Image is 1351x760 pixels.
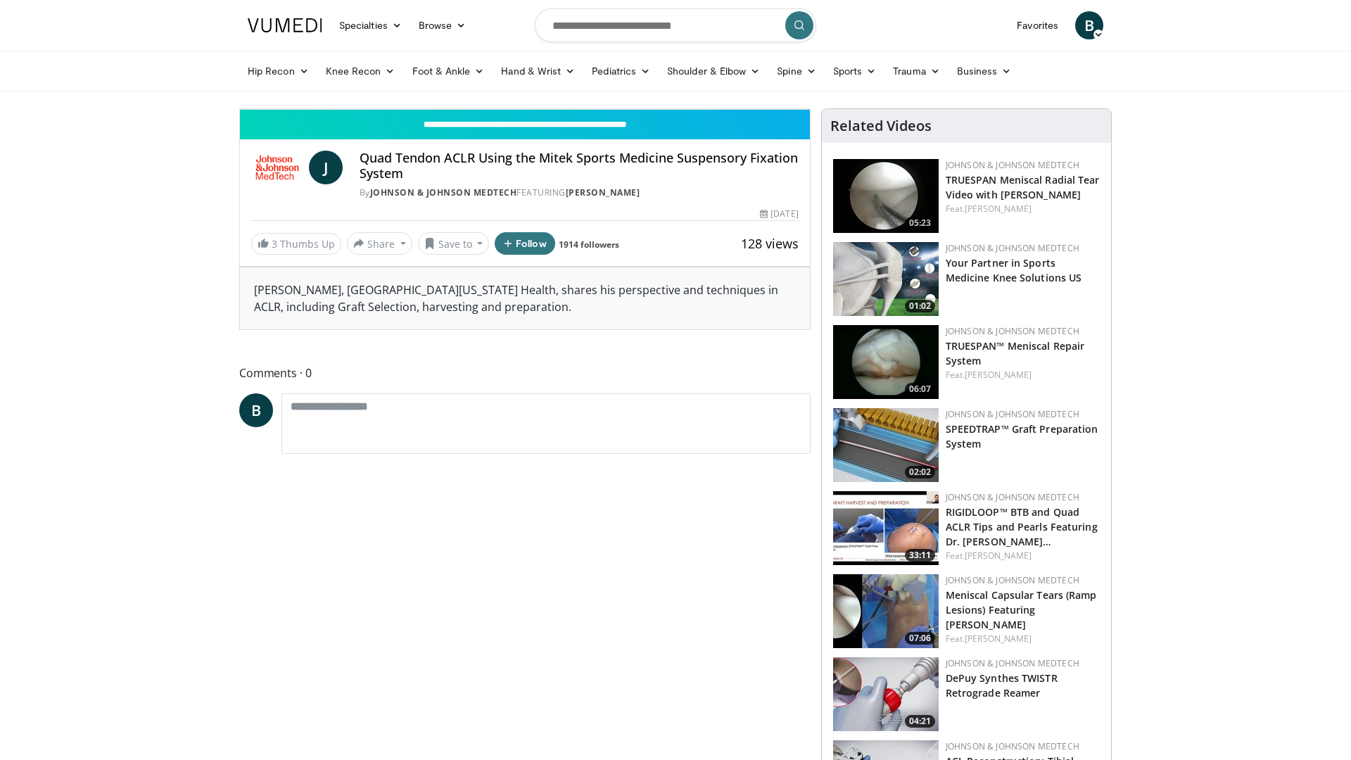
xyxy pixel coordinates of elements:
[833,574,939,648] a: 07:06
[965,633,1032,645] a: [PERSON_NAME]
[251,233,341,255] a: 3 Thumbs Up
[360,151,799,181] h4: Quad Tendon ACLR Using the Mitek Sports Medicine Suspensory Fixation System
[272,237,277,251] span: 3
[830,118,932,134] h4: Related Videos
[566,186,640,198] a: [PERSON_NAME]
[949,57,1020,85] a: Business
[583,57,659,85] a: Pediatrics
[833,408,939,482] a: 02:02
[946,550,1100,562] div: Feat.
[946,256,1082,284] a: Your Partner in Sports Medicine Knee Solutions US
[946,588,1097,631] a: Meniscal Capsular Tears (Ramp Lesions) Featuring [PERSON_NAME]
[833,408,939,482] img: a46a2fe1-2704-4a9e-acc3-1c278068f6c4.150x105_q85_crop-smart_upscale.jpg
[410,11,475,39] a: Browse
[946,574,1079,586] a: Johnson & Johnson MedTech
[418,232,490,255] button: Save to
[946,242,1079,254] a: Johnson & Johnson MedTech
[946,325,1079,337] a: Johnson & Johnson MedTech
[370,186,517,198] a: Johnson & Johnson MedTech
[946,369,1100,381] div: Feat.
[833,491,939,565] img: 4bc3a03c-f47c-4100-84fa-650097507746.150x105_q85_crop-smart_upscale.jpg
[946,422,1098,450] a: SPEEDTRAP™ Graft Preparation System
[905,383,935,395] span: 06:07
[1075,11,1103,39] a: B
[760,208,798,220] div: [DATE]
[833,242,939,316] a: 01:02
[347,232,412,255] button: Share
[493,57,583,85] a: Hand & Wrist
[884,57,949,85] a: Trauma
[331,11,410,39] a: Specialties
[833,657,939,731] a: 04:21
[905,217,935,229] span: 05:23
[833,242,939,316] img: 0543fda4-7acd-4b5c-b055-3730b7e439d4.150x105_q85_crop-smart_upscale.jpg
[239,393,273,427] a: B
[946,740,1079,752] a: Johnson & Johnson MedTech
[825,57,885,85] a: Sports
[404,57,493,85] a: Foot & Ankle
[239,57,317,85] a: Hip Recon
[559,239,619,251] a: 1914 followers
[833,159,939,233] img: a9cbc79c-1ae4-425c-82e8-d1f73baa128b.150x105_q85_crop-smart_upscale.jpg
[309,151,343,184] a: J
[905,466,935,479] span: 02:02
[946,173,1100,201] a: TRUESPAN Meniscal Radial Tear Video with [PERSON_NAME]
[946,408,1079,420] a: Johnson & Johnson MedTech
[535,8,816,42] input: Search topics, interventions
[946,671,1058,699] a: DePuy Synthes TWISTR Retrograde Reamer
[360,186,799,199] div: By FEATURING
[905,549,935,562] span: 33:11
[946,491,1079,503] a: Johnson & Johnson MedTech
[833,159,939,233] a: 05:23
[833,491,939,565] a: 33:11
[1008,11,1067,39] a: Favorites
[495,232,555,255] button: Follow
[833,574,939,648] img: 0c02c3d5-dde0-442f-bbc0-cf861f5c30d7.150x105_q85_crop-smart_upscale.jpg
[833,657,939,731] img: 62274247-50be-46f1-863e-89caa7806205.150x105_q85_crop-smart_upscale.jpg
[946,505,1098,548] a: RIGIDLOOP™ BTB and Quad ACLR Tips and Pearls Featuring Dr. [PERSON_NAME]…
[946,657,1079,669] a: Johnson & Johnson MedTech
[741,235,799,252] span: 128 views
[239,364,811,382] span: Comments 0
[248,18,322,32] img: VuMedi Logo
[965,369,1032,381] a: [PERSON_NAME]
[240,267,810,329] div: [PERSON_NAME], [GEOGRAPHIC_DATA][US_STATE] Health, shares his perspective and techniques in ACLR,...
[240,109,810,110] video-js: Video Player
[905,715,935,728] span: 04:21
[833,325,939,399] img: e42d750b-549a-4175-9691-fdba1d7a6a0f.150x105_q85_crop-smart_upscale.jpg
[905,300,935,312] span: 01:02
[965,550,1032,562] a: [PERSON_NAME]
[946,633,1100,645] div: Feat.
[659,57,768,85] a: Shoulder & Elbow
[317,57,404,85] a: Knee Recon
[905,632,935,645] span: 07:06
[251,151,303,184] img: Johnson & Johnson MedTech
[768,57,824,85] a: Spine
[965,203,1032,215] a: [PERSON_NAME]
[946,203,1100,215] div: Feat.
[946,159,1079,171] a: Johnson & Johnson MedTech
[833,325,939,399] a: 06:07
[946,339,1085,367] a: TRUESPAN™ Meniscal Repair System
